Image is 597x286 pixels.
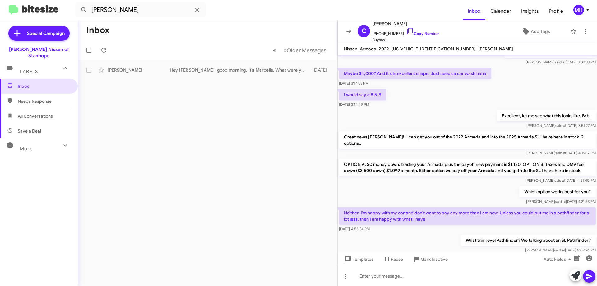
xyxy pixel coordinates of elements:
[555,123,566,128] span: said at
[283,46,287,54] span: »
[339,89,386,100] p: I would say a 8.5-9
[309,67,332,73] div: [DATE]
[461,235,596,246] p: What trim level Pathfinder? We talking about an SL Pathfinder?
[27,30,65,36] span: Special Campaign
[170,67,309,73] div: Hey [PERSON_NAME], good morning. It's Marcelis. What were your thoughts on the Pathfinder numbers...
[338,254,378,265] button: Templates
[555,151,566,155] span: said at
[568,5,590,15] button: MH
[554,248,565,252] span: said at
[362,26,366,36] span: C
[526,151,596,155] span: [PERSON_NAME] [DATE] 4:19:17 PM
[420,254,448,265] span: Mark Inactive
[18,98,71,104] span: Needs Response
[544,254,573,265] span: Auto Fields
[339,81,368,86] span: [DATE] 3:14:33 PM
[526,60,596,64] span: [PERSON_NAME] [DATE] 3:02:33 PM
[86,25,109,35] h1: Inbox
[463,2,485,20] a: Inbox
[18,113,53,119] span: All Conversations
[287,47,326,54] span: Older Messages
[525,178,596,183] span: [PERSON_NAME] [DATE] 4:21:40 PM
[526,123,596,128] span: [PERSON_NAME] [DATE] 3:51:27 PM
[526,199,596,204] span: [PERSON_NAME] [DATE] 4:21:53 PM
[339,131,596,149] p: Great news [PERSON_NAME]!! I can get you out of the 2022 Armada and into the 2025 Armada SL I hav...
[485,2,516,20] a: Calendar
[20,146,33,152] span: More
[273,46,276,54] span: «
[516,2,544,20] a: Insights
[391,46,476,52] span: [US_VEHICLE_IDENTIFICATION_NUMBER]
[519,186,596,197] p: Which option works best for you?
[406,31,439,36] a: Copy Number
[269,44,330,57] nav: Page navigation example
[544,2,568,20] a: Profile
[408,254,453,265] button: Mark Inactive
[503,26,567,37] button: Add Tags
[555,60,566,64] span: said at
[339,207,596,225] p: Neither. I'm happy with my car and don't want to pay any more than I am now. Unless you could put...
[373,37,439,43] span: Buyback
[344,46,357,52] span: Nissan
[378,254,408,265] button: Pause
[18,83,71,89] span: Inbox
[531,26,550,37] span: Add Tags
[391,254,403,265] span: Pause
[573,5,584,15] div: MH
[339,227,370,231] span: [DATE] 4:55:34 PM
[539,254,578,265] button: Auto Fields
[379,46,389,52] span: 2022
[343,254,373,265] span: Templates
[373,20,439,27] span: [PERSON_NAME]
[18,128,41,134] span: Save a Deal
[8,26,70,41] a: Special Campaign
[497,110,596,121] p: Excellent, let me see what this looks like. Brb.
[373,27,439,37] span: [PHONE_NUMBER]
[339,68,491,79] p: Maybe 34,000? And it's in excellent shape. Just needs a car wash haha
[280,44,330,57] button: Next
[525,248,596,252] span: [PERSON_NAME] [DATE] 5:02:26 PM
[108,67,170,73] div: [PERSON_NAME]
[20,69,38,74] span: Labels
[339,159,596,176] p: OPTION A: $0 money down, trading your Armada plus the payoff new payment is $1,180. OPTION B: Tax...
[555,199,566,204] span: said at
[360,46,376,52] span: Armada
[554,178,565,183] span: said at
[478,46,513,52] span: [PERSON_NAME]
[269,44,280,57] button: Previous
[75,2,206,17] input: Search
[339,102,369,107] span: [DATE] 3:14:49 PM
